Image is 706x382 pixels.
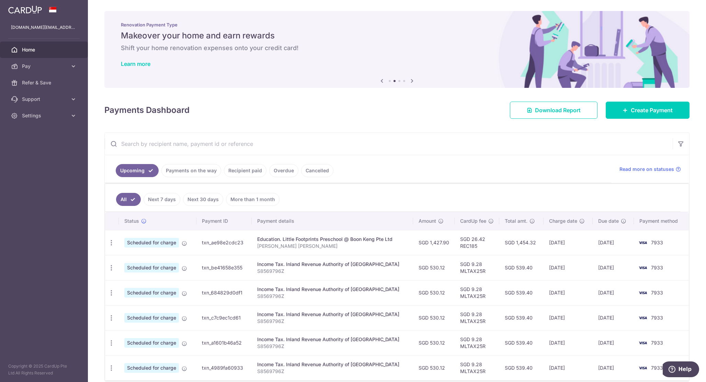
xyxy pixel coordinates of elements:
[196,305,252,330] td: txn_c7c9ec1cd61
[269,164,298,177] a: Overdue
[619,166,674,173] span: Read more on statuses
[619,166,681,173] a: Read more on statuses
[121,22,673,27] p: Renovation Payment Type
[252,212,413,230] th: Payment details
[224,164,266,177] a: Recipient paid
[636,264,650,272] img: Bank Card
[651,315,663,321] span: 7933
[116,164,159,177] a: Upcoming
[413,305,455,330] td: SGD 530.12
[598,218,619,224] span: Due date
[257,243,407,250] p: [PERSON_NAME] [PERSON_NAME]
[301,164,333,177] a: Cancelled
[124,238,179,247] span: Scheduled for charge
[257,268,407,275] p: S8569796Z
[455,230,499,255] td: SGD 26.42 REC185
[124,263,179,273] span: Scheduled for charge
[124,313,179,323] span: Scheduled for charge
[634,212,689,230] th: Payment method
[22,112,67,119] span: Settings
[104,11,690,88] img: Renovation banner
[636,239,650,247] img: Bank Card
[663,361,699,379] iframe: Opens a widget where you can find more information
[196,355,252,380] td: txn_4989fa60933
[535,106,581,114] span: Download Report
[413,255,455,280] td: SGD 530.12
[651,265,663,270] span: 7933
[499,355,544,380] td: SGD 539.40
[257,286,407,293] div: Income Tax. Inland Revenue Authority of [GEOGRAPHIC_DATA]
[593,355,634,380] td: [DATE]
[460,218,486,224] span: CardUp fee
[636,364,650,372] img: Bank Card
[257,336,407,343] div: Income Tax. Inland Revenue Authority of [GEOGRAPHIC_DATA]
[124,363,179,373] span: Scheduled for charge
[593,305,634,330] td: [DATE]
[196,212,252,230] th: Payment ID
[121,60,150,67] a: Learn more
[651,340,663,346] span: 7933
[455,280,499,305] td: SGD 9.28 MLTAX25R
[413,330,455,355] td: SGD 530.12
[636,289,650,297] img: Bank Card
[505,218,527,224] span: Total amt.
[455,305,499,330] td: SGD 9.28 MLTAX25R
[226,193,280,206] a: More than 1 month
[196,330,252,355] td: txn_a1601b46a52
[499,330,544,355] td: SGD 539.40
[196,230,252,255] td: txn_ae98e2cdc23
[8,5,42,14] img: CardUp
[22,63,67,70] span: Pay
[544,330,593,355] td: [DATE]
[631,106,673,114] span: Create Payment
[257,343,407,350] p: S8569796Z
[104,104,190,116] h4: Payments Dashboard
[544,305,593,330] td: [DATE]
[419,218,436,224] span: Amount
[499,280,544,305] td: SGD 539.40
[161,164,221,177] a: Payments on the way
[455,330,499,355] td: SGD 9.28 MLTAX25R
[124,218,139,224] span: Status
[144,193,180,206] a: Next 7 days
[636,314,650,322] img: Bank Card
[544,255,593,280] td: [DATE]
[257,261,407,268] div: Income Tax. Inland Revenue Authority of [GEOGRAPHIC_DATA]
[257,318,407,325] p: S8569796Z
[257,311,407,318] div: Income Tax. Inland Revenue Authority of [GEOGRAPHIC_DATA]
[124,338,179,348] span: Scheduled for charge
[593,255,634,280] td: [DATE]
[636,339,650,347] img: Bank Card
[499,230,544,255] td: SGD 1,454.32
[196,255,252,280] td: txn_be41658e355
[257,293,407,300] p: S8569796Z
[105,133,673,155] input: Search by recipient name, payment id or reference
[651,365,663,371] span: 7933
[593,230,634,255] td: [DATE]
[549,218,577,224] span: Charge date
[455,355,499,380] td: SGD 9.28 MLTAX25R
[22,96,67,103] span: Support
[455,255,499,280] td: SGD 9.28 MLTAX25R
[257,368,407,375] p: S8569796Z
[257,361,407,368] div: Income Tax. Inland Revenue Authority of [GEOGRAPHIC_DATA]
[544,280,593,305] td: [DATE]
[544,355,593,380] td: [DATE]
[413,355,455,380] td: SGD 530.12
[413,230,455,255] td: SGD 1,427.90
[124,288,179,298] span: Scheduled for charge
[121,30,673,41] h5: Makeover your home and earn rewards
[257,236,407,243] div: Education. Little Footprints Preschool @ Boon Keng Pte Ltd
[593,280,634,305] td: [DATE]
[606,102,690,119] a: Create Payment
[183,193,223,206] a: Next 30 days
[196,280,252,305] td: txn_684829d0df1
[651,240,663,245] span: 7933
[544,230,593,255] td: [DATE]
[11,24,77,31] p: [DOMAIN_NAME][EMAIL_ADDRESS][DOMAIN_NAME]
[651,290,663,296] span: 7933
[22,46,67,53] span: Home
[510,102,597,119] a: Download Report
[499,255,544,280] td: SGD 539.40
